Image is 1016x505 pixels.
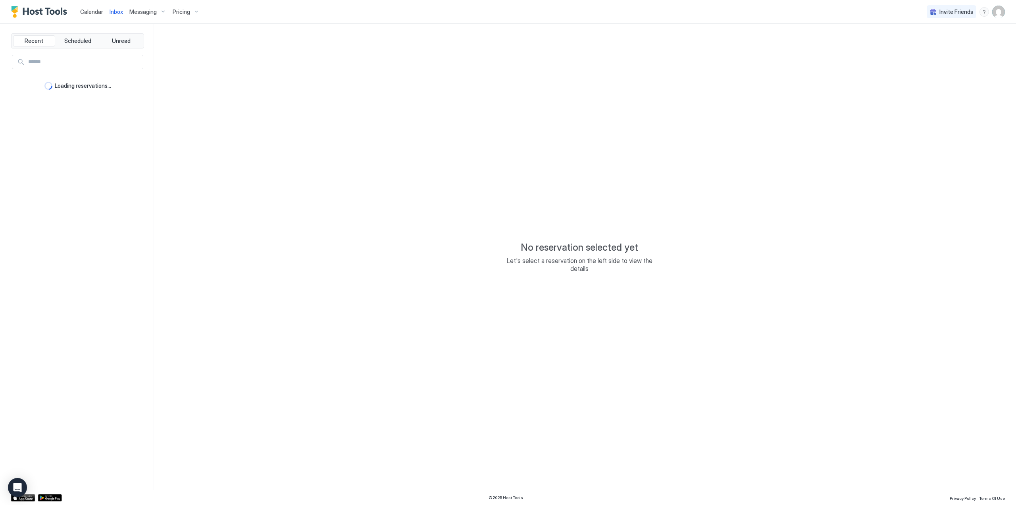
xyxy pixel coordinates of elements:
[110,8,123,16] a: Inbox
[11,33,144,48] div: tab-group
[500,257,659,273] span: Let's select a reservation on the left side to view the details
[44,82,52,90] div: loading
[100,35,142,46] button: Unread
[80,8,103,15] span: Calendar
[950,496,976,501] span: Privacy Policy
[521,242,638,253] span: No reservation selected yet
[25,55,143,69] input: Input Field
[489,495,523,500] span: © 2025 Host Tools
[55,82,111,89] span: Loading reservations...
[57,35,99,46] button: Scheduled
[979,493,1005,502] a: Terms Of Use
[64,37,91,45] span: Scheduled
[25,37,43,45] span: Recent
[11,6,71,18] a: Host Tools Logo
[8,478,27,497] div: Open Intercom Messenger
[110,8,123,15] span: Inbox
[13,35,55,46] button: Recent
[979,496,1005,501] span: Terms Of Use
[939,8,973,15] span: Invite Friends
[80,8,103,16] a: Calendar
[112,37,131,45] span: Unread
[950,493,976,502] a: Privacy Policy
[129,8,157,15] span: Messaging
[38,494,62,501] a: Google Play Store
[173,8,190,15] span: Pricing
[992,6,1005,18] div: User profile
[11,494,35,501] a: App Store
[979,7,989,17] div: menu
